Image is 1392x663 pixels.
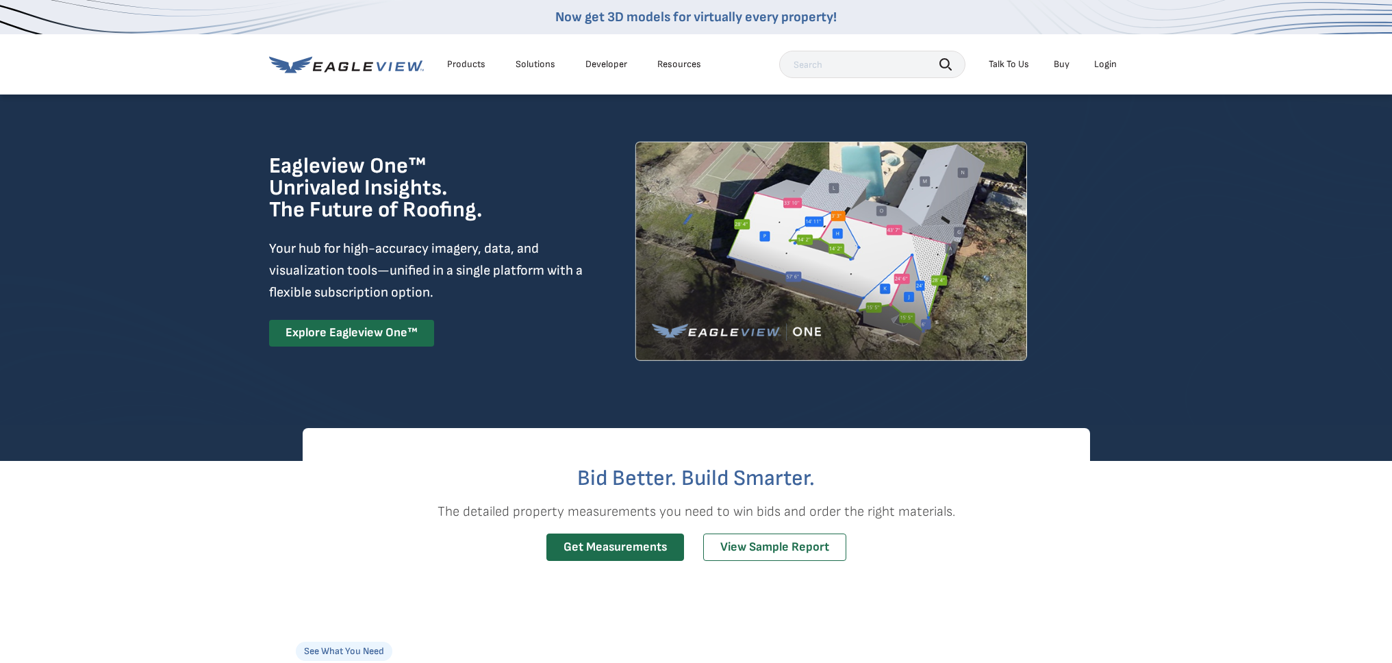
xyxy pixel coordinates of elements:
[296,642,392,661] p: See What You Need
[269,155,552,221] h1: Eagleview One™ Unrivaled Insights. The Future of Roofing.
[989,58,1029,71] div: Talk To Us
[703,534,846,562] a: View Sample Report
[546,534,684,562] a: Get Measurements
[447,58,485,71] div: Products
[1054,58,1070,71] a: Buy
[779,51,965,78] input: Search
[585,58,627,71] a: Developer
[657,58,701,71] div: Resources
[516,58,555,71] div: Solutions
[269,320,434,347] a: Explore Eagleview One™
[303,468,1090,490] h2: Bid Better. Build Smarter.
[269,238,585,303] p: Your hub for high-accuracy imagery, data, and visualization tools—unified in a single platform wi...
[555,9,837,25] a: Now get 3D models for virtually every property!
[303,501,1090,523] p: The detailed property measurements you need to win bids and order the right materials.
[1094,58,1117,71] div: Login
